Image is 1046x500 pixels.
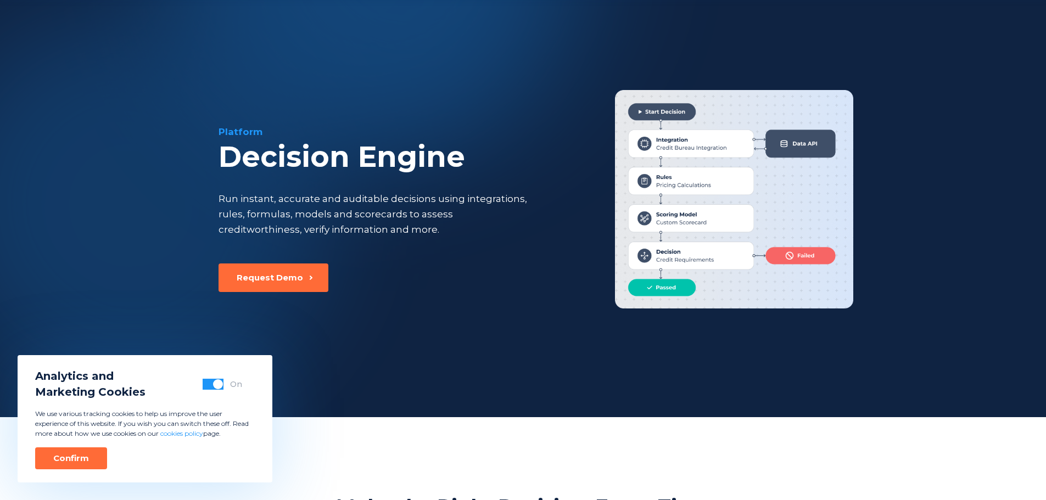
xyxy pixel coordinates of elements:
div: Request Demo [237,272,303,283]
button: Request Demo [219,263,328,292]
a: cookies policy [160,429,203,437]
div: Run instant, accurate and auditable decisions using integrations, rules, formulas, models and sco... [219,191,530,237]
span: Analytics and [35,368,146,384]
div: Platform [219,125,580,138]
button: Confirm [35,447,107,469]
span: Marketing Cookies [35,384,146,400]
iframe: Intercom live chat [1009,463,1035,489]
p: We use various tracking cookies to help us improve the user experience of this website. If you wi... [35,409,255,439]
div: On [230,379,242,390]
div: Confirm [53,453,89,464]
div: Decision Engine [219,141,580,173]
